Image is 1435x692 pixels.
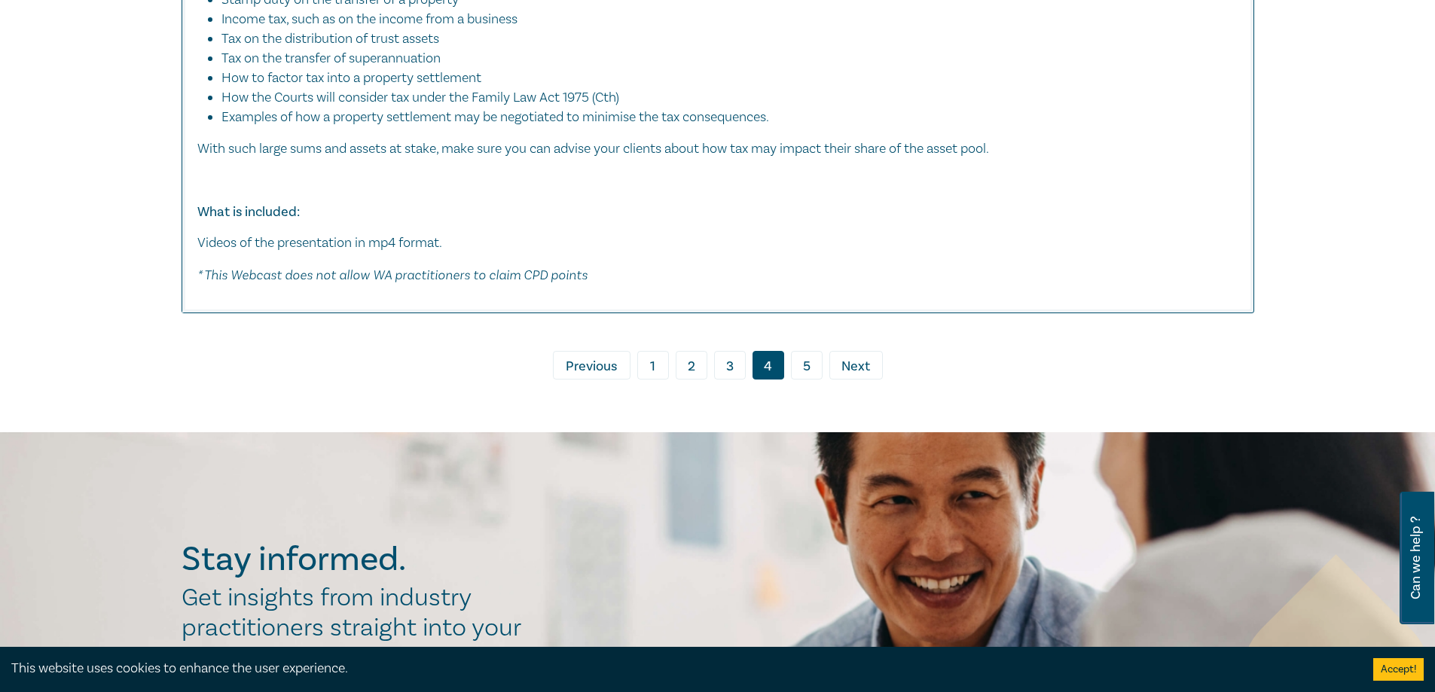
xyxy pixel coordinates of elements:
a: 5 [791,351,823,380]
a: Previous [553,351,630,380]
li: How the Courts will consider tax under the Family Law Act 1975 (Cth) [221,88,1223,108]
li: Tax on the transfer of superannuation [221,49,1223,69]
strong: What is included: [197,203,300,221]
a: 2 [676,351,707,380]
a: 1 [637,351,669,380]
li: Income tax, such as on the income from a business [221,10,1223,29]
span: Next [841,357,870,376]
a: Next [829,351,883,380]
a: 3 [714,351,746,380]
button: Accept cookies [1373,658,1424,681]
p: With such large sums and assets at stake, make sure you can advise your clients about how tax may... [197,139,1238,159]
a: 4 [753,351,784,380]
li: Tax on the distribution of trust assets [221,29,1223,49]
h2: Stay informed. [182,540,537,579]
span: Can we help ? [1409,501,1423,615]
li: Examples of how a property settlement may be negotiated to minimise the tax consequences. [221,108,1238,127]
div: This website uses cookies to enhance the user experience. [11,659,1351,678]
em: * This Webcast does not allow WA practitioners to claim CPD points [197,267,588,282]
h2: Get insights from industry practitioners straight into your inbox. [182,583,537,673]
span: Previous [566,357,617,376]
p: Videos of the presentation in mp4 format. [197,233,1238,253]
li: How to factor tax into a property settlement [221,69,1223,88]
